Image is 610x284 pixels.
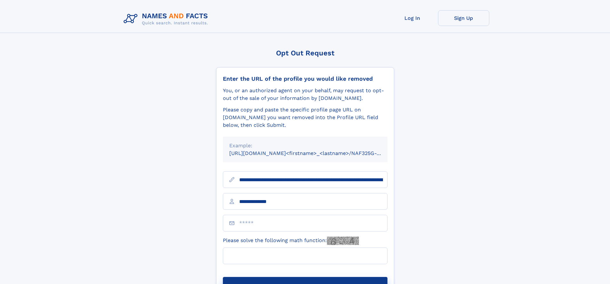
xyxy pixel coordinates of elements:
div: Enter the URL of the profile you would like removed [223,75,387,82]
label: Please solve the following math function: [223,237,359,245]
div: Opt Out Request [216,49,394,57]
small: [URL][DOMAIN_NAME]<firstname>_<lastname>/NAF325G-xxxxxxxx [229,150,400,156]
div: Example: [229,142,381,150]
a: Sign Up [438,10,489,26]
img: Logo Names and Facts [121,10,213,28]
div: You, or an authorized agent on your behalf, may request to opt-out of the sale of your informatio... [223,87,387,102]
a: Log In [387,10,438,26]
div: Please copy and paste the specific profile page URL on [DOMAIN_NAME] you want removed into the Pr... [223,106,387,129]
